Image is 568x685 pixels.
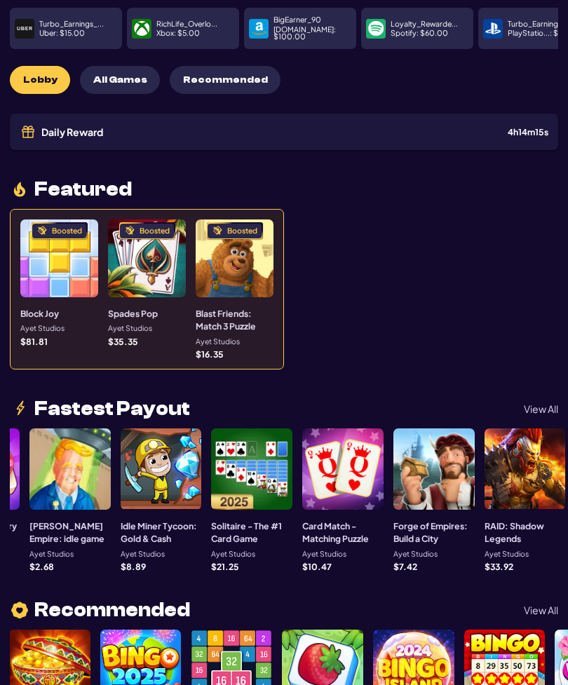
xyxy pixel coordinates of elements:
[485,519,566,545] h3: RAID: Shadow Legends
[125,226,135,236] img: Boosted
[196,307,273,333] h3: Blast Friends: Match 3 Puzzle
[10,399,29,419] img: lightning
[485,562,513,571] p: $ 33.92
[393,550,438,557] p: Ayet Studios
[368,21,384,36] img: payment icon
[17,21,32,36] img: payment icon
[20,325,65,332] p: Ayet Studios
[10,66,70,94] button: Lobby
[212,226,222,236] img: Boosted
[251,21,266,36] img: payment icon
[156,29,200,37] p: Xbox : $ 5.00
[302,562,332,571] p: $ 10.47
[34,600,190,620] span: Recommended
[20,337,48,346] p: $ 81.81
[302,519,384,545] h3: Card Match - Matching Puzzle
[34,399,190,419] span: Fastest Payout
[485,550,529,557] p: Ayet Studios
[393,562,417,571] p: $ 7.42
[29,550,74,557] p: Ayet Studios
[108,337,138,346] p: $ 35.35
[80,66,160,94] button: All Games
[211,519,292,545] h3: Solitaire - The #1 Card Game
[170,66,280,94] button: Recommended
[485,21,501,36] img: payment icon
[273,26,351,41] p: [DOMAIN_NAME] : $ 100.00
[391,20,458,28] p: Loyalty_Rewarde...
[134,21,149,36] img: payment icon
[391,29,448,37] p: Spotify : $ 60.00
[524,605,558,615] p: View All
[121,550,165,557] p: Ayet Studios
[29,519,111,545] h3: [PERSON_NAME] Empire: idle game
[37,226,47,236] img: Boosted
[10,179,29,199] img: fire
[508,128,548,136] div: 4 h 14 m 15 s
[121,562,146,571] p: $ 8.89
[52,227,82,235] div: Boosted
[93,74,147,86] span: All Games
[183,74,268,86] span: Recommended
[196,350,224,358] p: $ 16.35
[10,600,29,620] img: heart
[20,307,59,320] h3: Block Joy
[273,16,321,24] p: BigEarner_90
[29,562,54,571] p: $ 2.68
[20,123,36,140] img: Gift icon
[302,550,346,557] p: Ayet Studios
[39,29,85,37] p: Uber : $ 15.00
[41,127,103,137] span: Daily Reward
[393,519,475,545] h3: Forge of Empires: Build a City
[121,519,202,545] h3: Idle Miner Tycoon: Gold & Cash
[211,562,239,571] p: $ 21.25
[23,74,58,86] span: Lobby
[108,307,158,320] h3: Spades Pop
[524,404,558,414] p: View All
[108,325,152,332] p: Ayet Studios
[227,227,257,235] div: Boosted
[34,179,132,199] span: Featured
[156,20,217,28] p: RichLife_Overlo...
[211,550,255,557] p: Ayet Studios
[196,338,240,346] p: Ayet Studios
[140,227,170,235] div: Boosted
[39,20,104,28] p: Turbo_Earnings_...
